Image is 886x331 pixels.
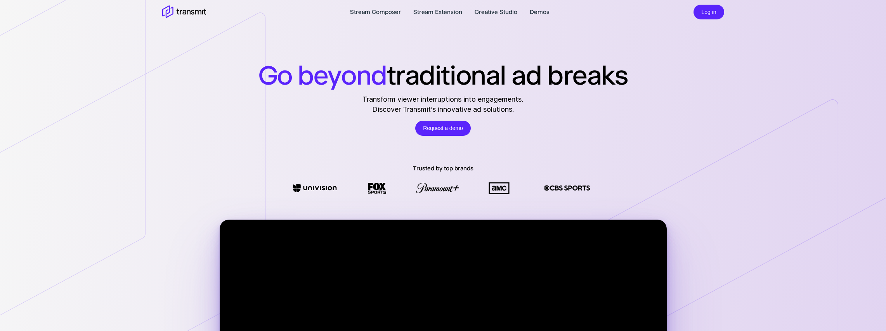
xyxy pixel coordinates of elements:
a: Stream Extension [413,7,462,17]
h1: traditional ad breaks [258,59,628,91]
a: Request a demo [415,121,471,136]
a: Demos [530,7,550,17]
a: Creative Studio [475,7,517,17]
span: Discover Transmit’s innovative ad solutions. [362,104,524,114]
a: Stream Composer [350,7,401,17]
span: Transform viewer interruptions into engagements. [362,94,524,104]
a: Log in [694,8,724,15]
button: Log in [694,5,724,20]
p: Trusted by top brands [413,164,473,173]
span: Go beyond [258,59,387,91]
